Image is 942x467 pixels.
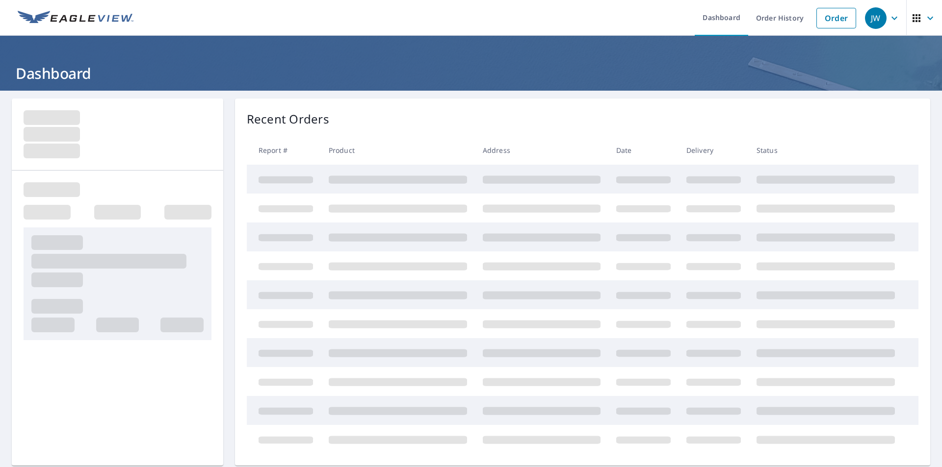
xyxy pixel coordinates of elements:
th: Address [475,136,608,165]
div: JW [865,7,887,29]
a: Order [816,8,856,28]
h1: Dashboard [12,63,930,83]
th: Date [608,136,679,165]
th: Delivery [679,136,749,165]
img: EV Logo [18,11,133,25]
th: Report # [247,136,321,165]
th: Product [321,136,475,165]
p: Recent Orders [247,110,329,128]
th: Status [749,136,903,165]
